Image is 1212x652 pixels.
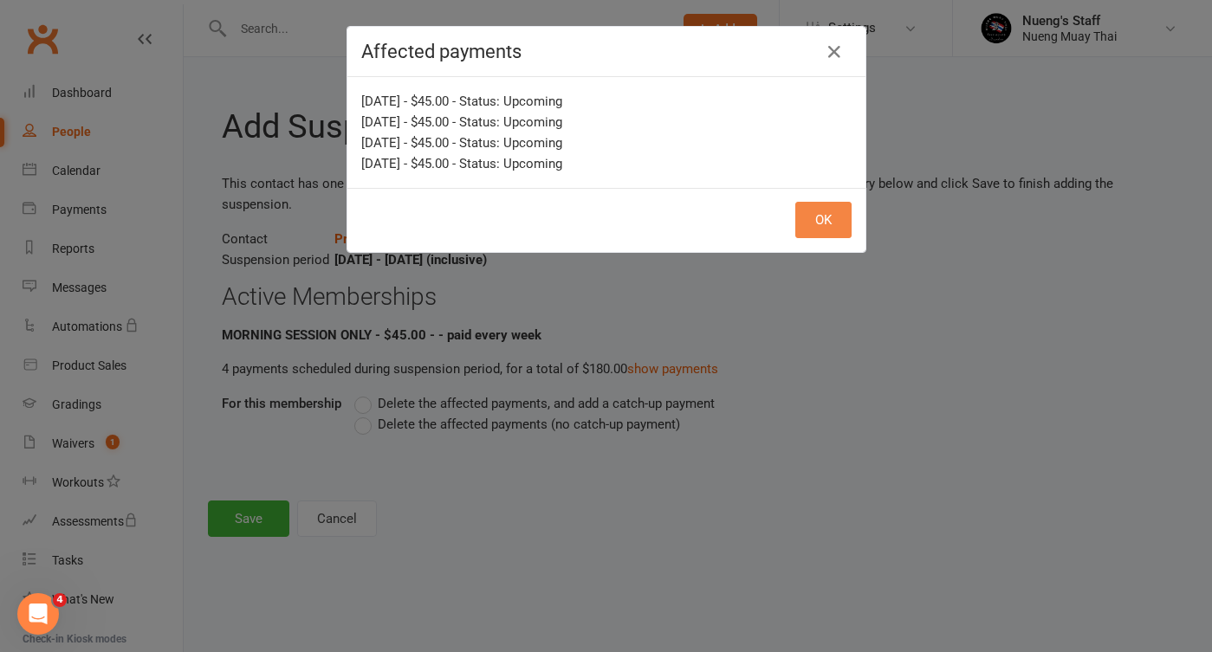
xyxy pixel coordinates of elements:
div: [DATE] - $45.00 - Status: Upcoming [361,153,852,174]
button: Close [820,38,848,66]
div: [DATE] - $45.00 - Status: Upcoming [361,91,852,112]
div: [DATE] - $45.00 - Status: Upcoming [361,112,852,132]
button: OK [795,202,852,238]
span: 4 [53,593,67,607]
div: [DATE] - $45.00 - Status: Upcoming [361,132,852,153]
iframe: Intercom live chat [17,593,59,635]
h4: Affected payments [361,41,852,62]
